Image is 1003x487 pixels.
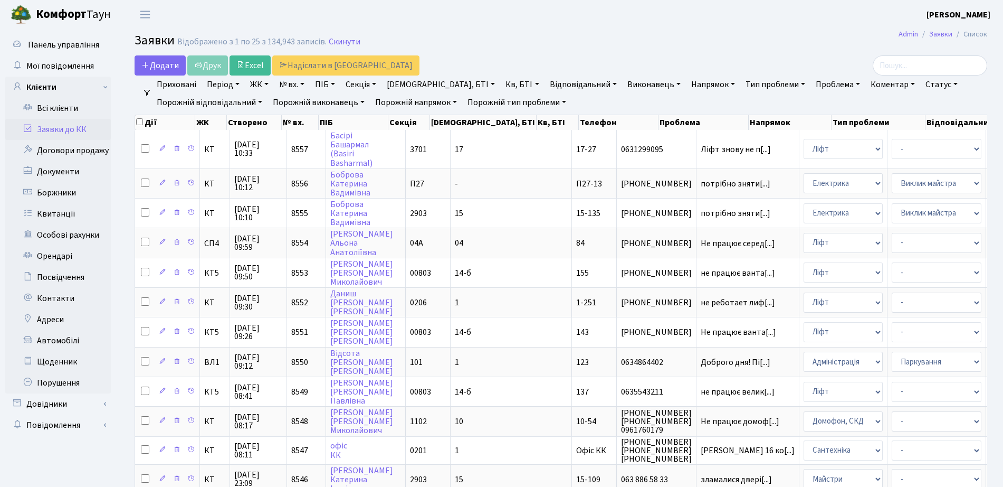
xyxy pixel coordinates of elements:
[282,115,319,130] th: № вх.
[11,4,32,25] img: logo.png
[234,413,282,430] span: [DATE] 08:17
[410,297,427,308] span: 0206
[410,474,427,485] span: 2903
[152,76,200,93] a: Приховані
[5,77,111,98] a: Клієнти
[866,76,919,93] a: Коментар
[204,328,225,336] span: КТ5
[383,76,499,93] a: [DEMOGRAPHIC_DATA], БТІ
[832,115,925,130] th: Тип проблеми
[576,267,589,279] span: 155
[455,144,463,155] span: 17
[701,297,775,308] span: не реботает лиф[...]
[230,55,271,76] a: Excel
[330,169,370,199] a: БоброваКатеринаВадимівна
[410,208,427,219] span: 2903
[576,297,596,308] span: 1-251
[701,416,779,427] span: Не працює домоф[...]
[621,409,692,434] span: [PHONE_NUMBER] [PHONE_NUMBER] 0961760179
[234,324,282,341] span: [DATE] 09:26
[234,383,282,400] span: [DATE] 08:41
[234,442,282,459] span: [DATE] 08:11
[330,288,393,317] a: Даниш[PERSON_NAME][PERSON_NAME]
[701,445,795,456] span: [PERSON_NAME] 16 ко[...]
[330,317,393,347] a: [PERSON_NAME][PERSON_NAME][PERSON_NAME]
[330,258,393,288] a: [PERSON_NAME][PERSON_NAME]Миколайович
[234,264,282,281] span: [DATE] 09:50
[921,76,962,93] a: Статус
[701,238,775,249] span: Не працює серед[...]
[546,76,621,93] a: Відповідальний
[455,416,463,427] span: 10
[621,298,692,307] span: [PHONE_NUMBER]
[701,144,771,155] span: Ліфт знову не п[...]
[177,37,327,47] div: Відображено з 1 по 25 з 134,943 записів.
[291,326,308,338] span: 8551
[576,208,600,219] span: 15-135
[410,144,427,155] span: 3701
[5,415,111,436] a: Повідомлення
[701,267,775,279] span: не працює ванта[...]
[330,407,393,436] a: [PERSON_NAME][PERSON_NAME]Миколайович
[135,31,175,50] span: Заявки
[687,76,739,93] a: Напрямок
[576,357,589,368] span: 123
[291,297,308,308] span: 8552
[410,386,431,398] span: 00803
[455,208,463,219] span: 15
[455,445,459,456] span: 1
[701,474,772,485] span: зламалися двері[...]
[952,29,987,40] li: Список
[141,60,179,71] span: Додати
[5,182,111,203] a: Боржники
[5,288,111,309] a: Контакти
[5,119,111,140] a: Заявки до КК
[873,55,987,76] input: Пошук...
[5,372,111,394] a: Порушення
[5,309,111,330] a: Адреси
[576,238,585,249] span: 84
[275,76,309,93] a: № вх.
[899,29,918,40] a: Admin
[5,34,111,55] a: Панель управління
[576,178,602,190] span: П27-13
[291,445,308,456] span: 8547
[234,141,282,157] span: [DATE] 10:33
[234,175,282,192] span: [DATE] 10:12
[5,224,111,246] a: Особові рахунки
[341,76,380,93] a: Секція
[410,416,427,427] span: 1102
[410,238,423,249] span: 04А
[204,298,225,307] span: КТ
[5,161,111,182] a: Документи
[621,269,692,277] span: [PHONE_NUMBER]
[926,8,990,21] a: [PERSON_NAME]
[621,475,692,484] span: 063 886 58 33
[330,228,393,258] a: [PERSON_NAME]АльонаАнатоліївна
[291,416,308,427] span: 8548
[269,93,369,111] a: Порожній виконавець
[455,297,459,308] span: 1
[291,238,308,249] span: 8554
[621,438,692,463] span: [PHONE_NUMBER] [PHONE_NUMBER] [PHONE_NUMBER]
[621,239,692,248] span: [PHONE_NUMBER]
[621,388,692,396] span: 0635543211
[410,178,424,190] span: П27
[455,326,471,338] span: 14-б
[204,145,225,154] span: КТ
[330,130,372,168] a: БасіріБашармал(BasiriBasharmal)
[621,358,692,367] span: 0634864402
[291,208,308,219] span: 8555
[576,386,589,398] span: 137
[658,115,749,130] th: Проблема
[701,326,776,338] span: Не працює ванта[...]
[410,357,423,368] span: 101
[621,209,692,218] span: [PHONE_NUMBER]
[204,446,225,455] span: КТ
[291,474,308,485] span: 8546
[5,140,111,161] a: Договори продажу
[291,144,308,155] span: 8557
[329,37,360,47] a: Скинути
[135,115,195,130] th: Дії
[701,208,770,219] span: потрібно зняти[...]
